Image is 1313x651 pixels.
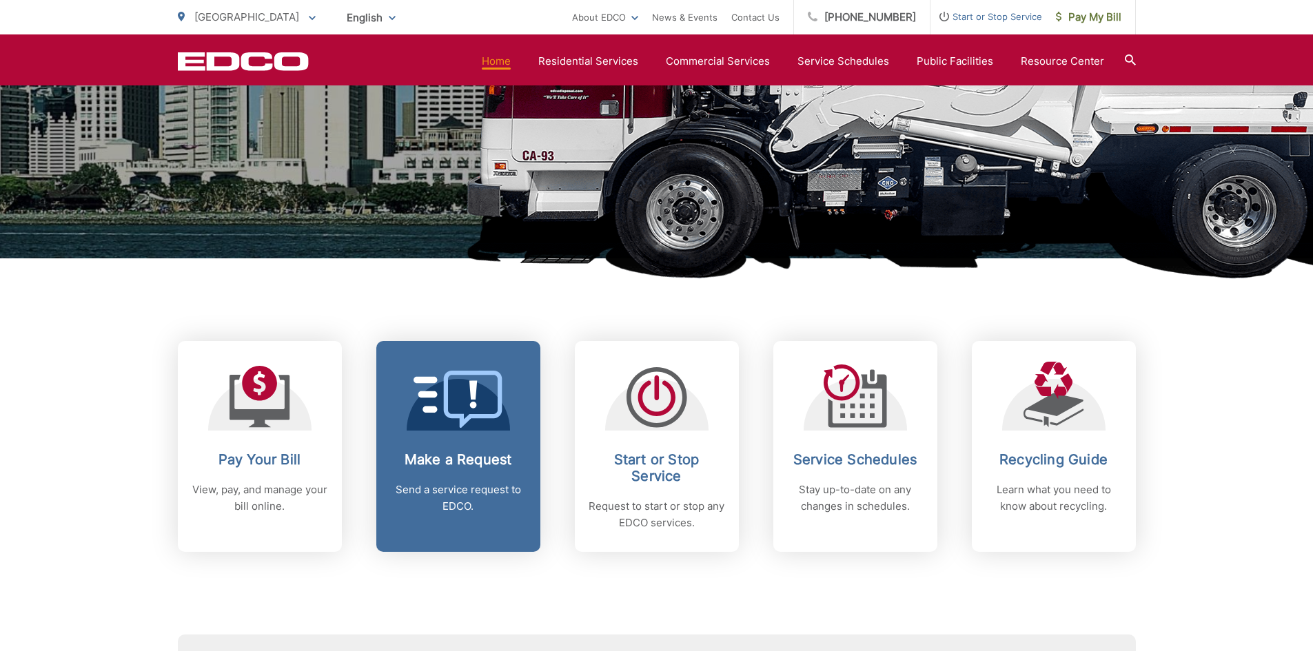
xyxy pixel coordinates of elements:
a: EDCD logo. Return to the homepage. [178,52,309,71]
a: About EDCO [572,9,638,25]
h2: Pay Your Bill [192,451,328,468]
a: Make a Request Send a service request to EDCO. [376,341,540,552]
h2: Service Schedules [787,451,924,468]
a: News & Events [652,9,717,25]
p: View, pay, and manage your bill online. [192,482,328,515]
a: Pay Your Bill View, pay, and manage your bill online. [178,341,342,552]
span: [GEOGRAPHIC_DATA] [194,10,299,23]
p: Stay up-to-date on any changes in schedules. [787,482,924,515]
a: Service Schedules Stay up-to-date on any changes in schedules. [773,341,937,552]
h2: Recycling Guide [986,451,1122,468]
a: Public Facilities [917,53,993,70]
a: Service Schedules [797,53,889,70]
span: Pay My Bill [1056,9,1121,25]
a: Home [482,53,511,70]
p: Send a service request to EDCO. [390,482,527,515]
a: Residential Services [538,53,638,70]
a: Commercial Services [666,53,770,70]
p: Request to start or stop any EDCO services. [589,498,725,531]
span: English [336,6,406,30]
h2: Start or Stop Service [589,451,725,484]
a: Resource Center [1021,53,1104,70]
a: Recycling Guide Learn what you need to know about recycling. [972,341,1136,552]
h2: Make a Request [390,451,527,468]
p: Learn what you need to know about recycling. [986,482,1122,515]
a: Contact Us [731,9,780,25]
